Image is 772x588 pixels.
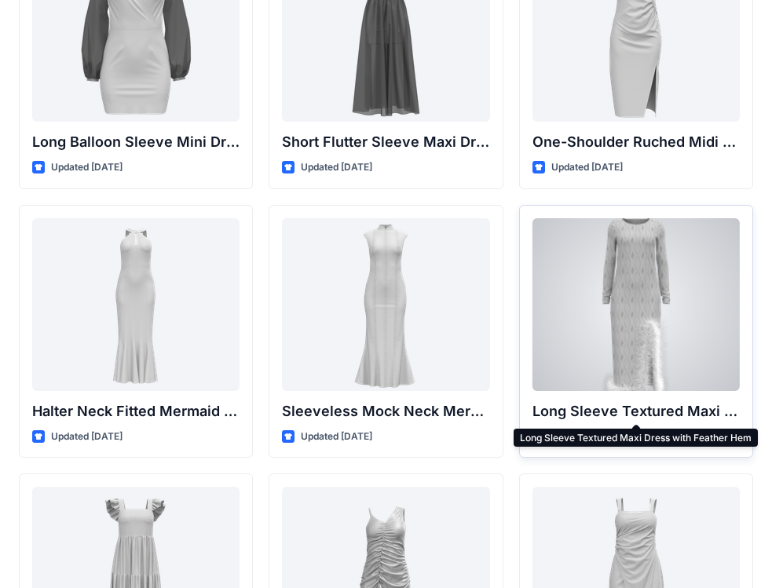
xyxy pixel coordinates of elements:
p: One-Shoulder Ruched Midi Dress with Slit [532,131,740,153]
p: Updated [DATE] [551,159,623,176]
p: Long Balloon Sleeve Mini Dress with Wrap Bodice [32,131,240,153]
p: Halter Neck Fitted Mermaid Gown with Keyhole Detail [32,400,240,422]
p: Updated [DATE] [51,429,123,445]
a: Long Sleeve Textured Maxi Dress with Feather Hem [532,218,740,391]
p: Updated [DATE] [301,429,372,445]
a: Sleeveless Mock Neck Mermaid Gown [282,218,489,391]
p: Updated [DATE] [551,429,623,445]
p: Updated [DATE] [301,159,372,176]
p: Updated [DATE] [51,159,123,176]
p: Long Sleeve Textured Maxi Dress with Feather Hem [532,400,740,422]
p: Sleeveless Mock Neck Mermaid Gown [282,400,489,422]
p: Short Flutter Sleeve Maxi Dress with Contrast [PERSON_NAME] and [PERSON_NAME] [282,131,489,153]
a: Halter Neck Fitted Mermaid Gown with Keyhole Detail [32,218,240,391]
